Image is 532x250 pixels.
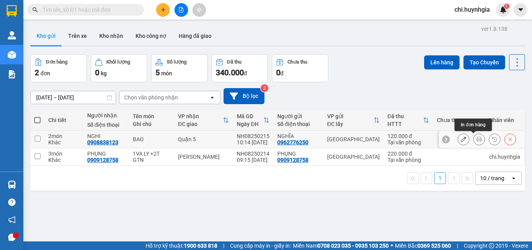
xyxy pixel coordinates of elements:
button: plus [156,3,170,17]
div: 10:14 [DATE] [237,139,270,145]
button: Lên hàng [424,55,460,69]
button: caret-down [514,3,527,17]
div: Chọn văn phòng nhận [124,94,178,101]
button: file-add [174,3,188,17]
img: solution-icon [8,70,16,78]
div: 0908838123 [87,139,118,145]
strong: 0708 023 035 - 0935 103 250 [317,243,389,249]
sup: 2 [261,84,268,92]
span: đ [280,70,284,76]
span: Gửi: [7,7,19,15]
div: [GEOGRAPHIC_DATA] [327,154,380,160]
th: Toggle SortBy [323,110,384,131]
div: Mã GD [237,113,263,119]
img: icon-new-feature [500,6,507,13]
span: file-add [178,7,184,12]
div: PHỤNG [277,151,319,157]
div: 1VA LY +2T [133,151,170,157]
div: ĐC giao [178,121,223,127]
div: HTTT [388,121,423,127]
img: logo-vxr [7,5,17,17]
div: 120.000 đ [388,133,430,139]
span: | [223,241,224,250]
div: Ngày ĐH [237,121,263,127]
span: plus [160,7,166,12]
div: In đơn hàng [454,119,492,131]
div: Số lượng [167,59,187,65]
div: Ghi chú [133,121,170,127]
span: 2 [35,68,39,77]
th: Toggle SortBy [384,110,433,131]
button: Khối lượng0kg [91,54,147,82]
div: Tại văn phòng [388,157,430,163]
div: 120.000 [6,49,87,59]
div: Nhân viên [489,117,520,123]
div: Khác [48,157,79,163]
strong: 0369 525 060 [417,243,451,249]
span: món [161,70,172,76]
div: Chi tiết [48,117,79,123]
span: copyright [489,243,494,248]
div: NGHĨA [7,24,86,34]
button: Kho công nợ [129,27,173,45]
div: [GEOGRAPHIC_DATA] [327,136,380,142]
div: NGHI [91,16,146,25]
div: 09:15 [DATE] [237,157,270,163]
div: PHỤNG [87,151,125,157]
div: VP nhận [178,113,223,119]
span: notification [8,216,16,223]
button: Trên xe [62,27,93,45]
div: NGHĨA [277,133,319,139]
div: Khác [48,139,79,145]
input: Tìm tên, số ĐT hoặc mã đơn [43,5,135,14]
strong: 1900 633 818 [184,243,217,249]
div: 0962776250 [7,34,86,44]
div: NGHI [87,133,125,139]
span: | [457,241,458,250]
div: Sửa đơn hàng [458,133,469,145]
div: 0909128758 [277,157,308,163]
div: Số điện thoại [277,121,319,127]
th: Toggle SortBy [233,110,273,131]
svg: open [511,175,517,181]
div: Tại văn phòng [388,139,430,145]
div: NH08250214 [237,151,270,157]
div: Đã thu [388,113,423,119]
span: Đã thu : [6,50,30,58]
button: Kho gửi [30,27,62,45]
div: 0909128758 [87,157,118,163]
span: search [32,7,38,12]
span: 340.000 [216,68,244,77]
button: 1 [434,172,446,184]
div: 0962776250 [277,139,308,145]
div: ver 1.8.138 [481,25,507,33]
div: VP gửi [327,113,373,119]
div: NH08250215 [237,133,270,139]
div: Người nhận [87,112,125,119]
th: Toggle SortBy [174,110,233,131]
span: kg [101,70,107,76]
span: question-circle [8,199,16,206]
div: ĐC lấy [327,121,373,127]
span: Cung cấp máy in - giấy in: [230,241,291,250]
span: đ [244,70,247,76]
div: Khối lượng [106,59,130,65]
button: Hàng đã giao [173,27,218,45]
button: Kho nhận [93,27,129,45]
span: caret-down [517,6,524,13]
span: aim [196,7,202,12]
div: Người gửi [277,113,319,119]
span: 5 [155,68,160,77]
span: Hỗ trợ kỹ thuật: [146,241,217,250]
button: Tạo Chuyến [463,55,505,69]
span: message [8,234,16,241]
button: Chưa thu0đ [272,54,328,82]
img: warehouse-icon [8,181,16,189]
button: aim [192,3,206,17]
span: ⚪️ [391,244,393,247]
span: đơn [41,70,50,76]
span: 1 [505,4,508,9]
span: 0 [95,68,99,77]
div: 0908838123 [91,25,146,36]
div: Đơn hàng [46,59,67,65]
